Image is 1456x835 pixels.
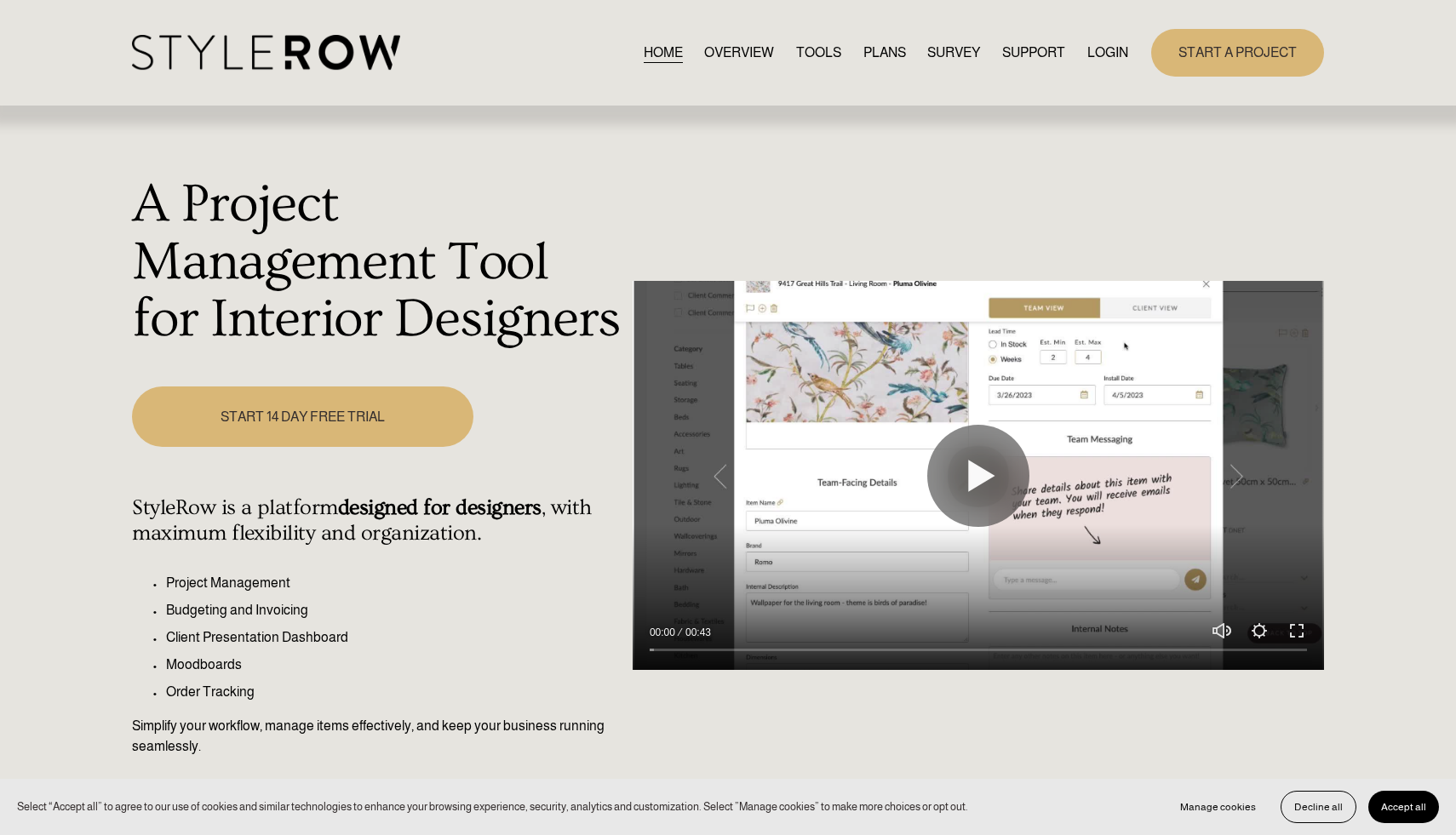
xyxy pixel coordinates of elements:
a: TOOLS [796,41,841,64]
p: Select “Accept all” to agree to our use of cookies and similar technologies to enhance your brows... [17,798,968,815]
span: Manage cookies [1180,801,1256,813]
a: OVERVIEW [704,41,774,64]
a: PLANS [863,41,906,64]
span: Accept all [1381,801,1426,813]
div: Duration [679,624,715,641]
p: Project Management [166,573,623,593]
img: StyleRow [132,35,400,70]
p: Client Presentation Dashboard [166,627,623,648]
a: HOME [644,41,683,64]
p: Budgeting and Invoicing [166,600,623,621]
a: SURVEY [927,41,980,64]
span: Decline all [1294,801,1343,813]
a: START A PROJECT [1151,29,1324,76]
span: SUPPORT [1002,43,1065,63]
h1: A Project Management Tool for Interior Designers [132,176,623,349]
a: START 14 DAY FREE TRIAL [132,386,473,447]
div: Current time [650,624,679,641]
p: Simplify your workflow, manage items effectively, and keep your business running seamlessly. [132,716,623,757]
button: Accept all [1368,791,1439,823]
strong: designed for designers [338,495,542,520]
input: Seek [650,643,1307,655]
h4: StyleRow is a platform , with maximum flexibility and organization. [132,495,623,546]
a: LOGIN [1087,41,1128,64]
button: Manage cookies [1167,791,1269,823]
p: Moodboards [166,655,623,675]
p: Order Tracking [166,682,623,702]
button: Decline all [1281,791,1356,823]
button: Play [927,425,1029,527]
a: folder dropdown [1002,41,1065,64]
